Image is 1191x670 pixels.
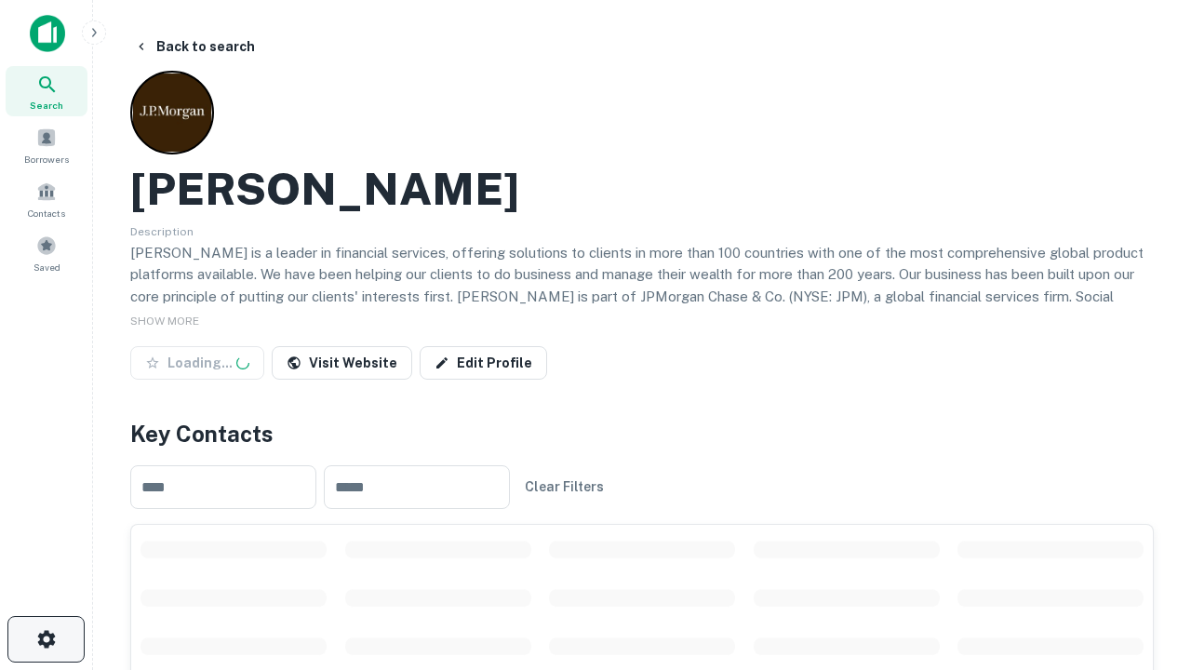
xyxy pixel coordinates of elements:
[33,260,60,275] span: Saved
[30,98,63,113] span: Search
[130,242,1154,352] p: [PERSON_NAME] is a leader in financial services, offering solutions to clients in more than 100 c...
[127,30,262,63] button: Back to search
[6,228,87,278] a: Saved
[420,346,547,380] a: Edit Profile
[6,174,87,224] a: Contacts
[1098,462,1191,551] iframe: Chat Widget
[130,225,194,238] span: Description
[130,417,1154,450] h4: Key Contacts
[130,315,199,328] span: SHOW MORE
[130,162,519,216] h2: [PERSON_NAME]
[28,206,65,221] span: Contacts
[6,66,87,116] a: Search
[30,15,65,52] img: capitalize-icon.png
[517,470,611,503] button: Clear Filters
[24,152,69,167] span: Borrowers
[6,120,87,170] a: Borrowers
[272,346,412,380] a: Visit Website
